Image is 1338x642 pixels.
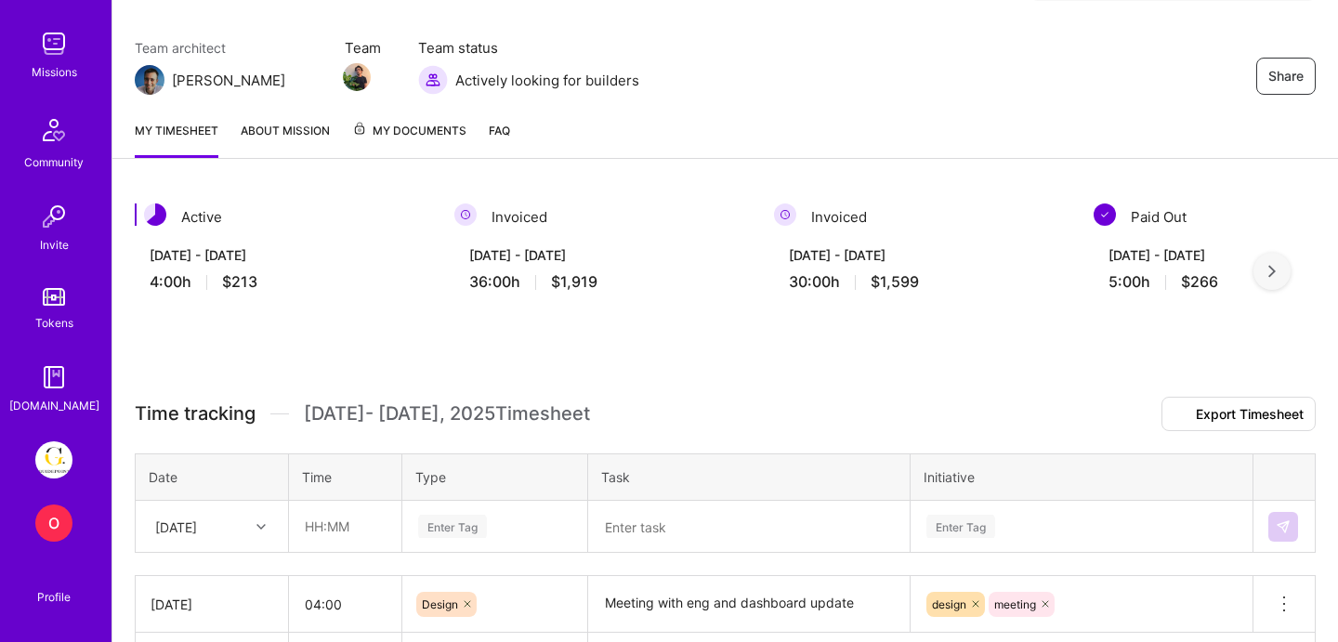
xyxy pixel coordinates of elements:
[32,62,77,82] div: Missions
[418,65,448,95] img: Actively looking for builders
[551,272,597,292] span: $1,919
[352,121,466,158] a: My Documents
[774,203,796,226] img: Invoiced
[135,402,256,426] span: Time tracking
[32,108,76,152] img: Community
[1276,519,1291,534] img: Submit
[150,272,417,292] div: 4:00 h
[172,71,285,90] div: [PERSON_NAME]
[35,441,72,478] img: Guidepoint: Client Platform
[454,203,752,230] div: Invoiced
[402,454,588,501] th: Type
[1268,265,1276,278] img: right
[588,454,911,501] th: Task
[144,203,166,226] img: Active
[290,502,400,551] input: HH:MM
[789,245,1056,265] div: [DATE] - [DATE]
[304,402,590,426] span: [DATE] - [DATE] , 2025 Timesheet
[40,235,69,255] div: Invite
[31,441,77,478] a: Guidepoint: Client Platform
[150,245,417,265] div: [DATE] - [DATE]
[455,71,639,90] span: Actively looking for builders
[871,272,919,292] span: $1,599
[35,198,72,235] img: Invite
[345,61,369,93] a: Team Member Avatar
[1268,67,1304,85] span: Share
[222,272,257,292] span: $213
[43,288,65,306] img: tokens
[1181,272,1218,292] span: $266
[352,121,466,141] span: My Documents
[9,396,99,415] div: [DOMAIN_NAME]
[454,203,477,226] img: Invoiced
[1161,397,1316,431] button: Export Timesheet
[24,152,84,172] div: Community
[136,454,289,501] th: Date
[418,512,487,541] div: Enter Tag
[924,467,1240,487] div: Initiative
[135,65,164,95] img: Team Architect
[37,587,71,605] div: Profile
[489,121,510,158] a: FAQ
[418,38,639,58] span: Team status
[31,504,77,542] a: O
[293,72,308,87] i: icon Mail
[155,517,197,536] div: [DATE]
[774,203,1071,230] div: Invoiced
[135,203,432,230] div: Active
[241,121,330,158] a: About Mission
[469,272,737,292] div: 36:00 h
[345,38,381,58] span: Team
[290,580,400,629] input: HH:MM
[35,25,72,62] img: teamwork
[994,597,1036,611] span: meeting
[343,63,371,91] img: Team Member Avatar
[932,597,966,611] span: design
[135,38,308,58] span: Team architect
[789,272,1056,292] div: 30:00 h
[302,467,388,487] div: Time
[35,504,72,542] div: O
[422,597,458,611] span: Design
[135,121,218,158] a: My timesheet
[35,313,73,333] div: Tokens
[926,512,995,541] div: Enter Tag
[151,595,273,614] div: [DATE]
[469,245,737,265] div: [DATE] - [DATE]
[256,522,266,531] i: icon Chevron
[1256,58,1316,95] button: Share
[31,568,77,605] a: Profile
[35,359,72,396] img: guide book
[590,578,908,631] textarea: Meeting with eng and dashboard update
[1174,409,1188,422] i: icon Download
[1094,203,1116,226] img: Paid Out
